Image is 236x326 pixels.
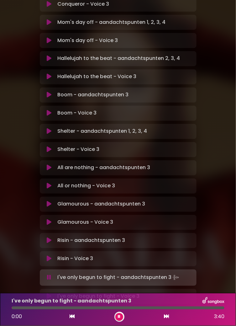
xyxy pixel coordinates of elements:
img: songbox-logo-white.png [202,297,224,305]
p: All or nothing - Voice 3 [57,182,115,190]
p: Mom's day off - aandachtspunten 1, 2, 3, 4 [57,19,165,26]
span: 3:40 [214,313,224,321]
p: Boom - Voice 3 [57,110,97,117]
p: Glamourous - Voice 3 [57,219,113,226]
p: I've only begun to fight - Voice 3 [57,293,139,300]
p: Risin - aandachtspunten 3 [57,237,125,244]
p: Hallelujah to the beat - Voice 3 [57,73,136,81]
img: waveform4.gif [171,273,180,282]
p: I've only begun to fight - aandachtspunten 3 [12,297,131,305]
p: Shelter - Voice 3 [57,146,99,153]
p: Shelter - aandachtspunten 1, 2, 3, 4 [57,128,147,135]
span: 0:00 [12,313,22,320]
p: Risin - Voice 3 [57,255,93,263]
p: Glamourous - aandachtspunten 3 [57,200,145,208]
p: Conqueror - Voice 3 [57,0,109,8]
p: Boom - aandachtspunten 3 [57,91,128,99]
p: Hallelujah to the beat - aandachtspunten 2, 3, 4 [57,55,180,62]
p: All are nothing - aandachtspunten 3 [57,164,150,172]
p: Mom's day off - Voice 3 [57,37,118,44]
p: I've only begun to fight - aandachtspunten 3 [57,273,180,282]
